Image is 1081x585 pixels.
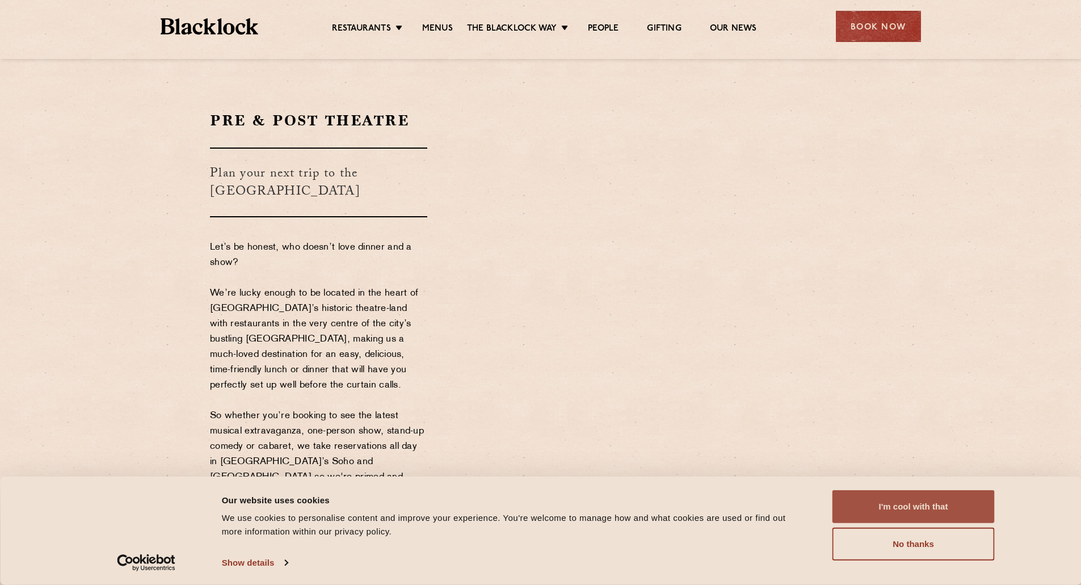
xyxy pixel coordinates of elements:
div: We use cookies to personalise content and improve your experience. You're welcome to manage how a... [222,511,807,538]
a: The Blacklock Way [467,23,557,36]
a: Our News [710,23,757,36]
button: No thanks [832,528,995,561]
a: Gifting [647,23,681,36]
a: Restaurants [332,23,391,36]
button: I'm cool with that [832,490,995,523]
a: Show details [222,554,288,571]
h2: Pre & Post Theatre [210,111,427,131]
div: Book Now [836,11,921,42]
div: Our website uses cookies [222,493,807,507]
p: Let’s be honest, who doesn’t love dinner and a show? We’re lucky enough to be located in the hear... [210,240,427,531]
a: People [588,23,619,36]
a: Usercentrics Cookiebot - opens in a new window [96,554,196,571]
h3: Plan your next trip to the [GEOGRAPHIC_DATA] [210,148,427,217]
a: Menus [422,23,453,36]
img: BL_Textured_Logo-footer-cropped.svg [161,18,259,35]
